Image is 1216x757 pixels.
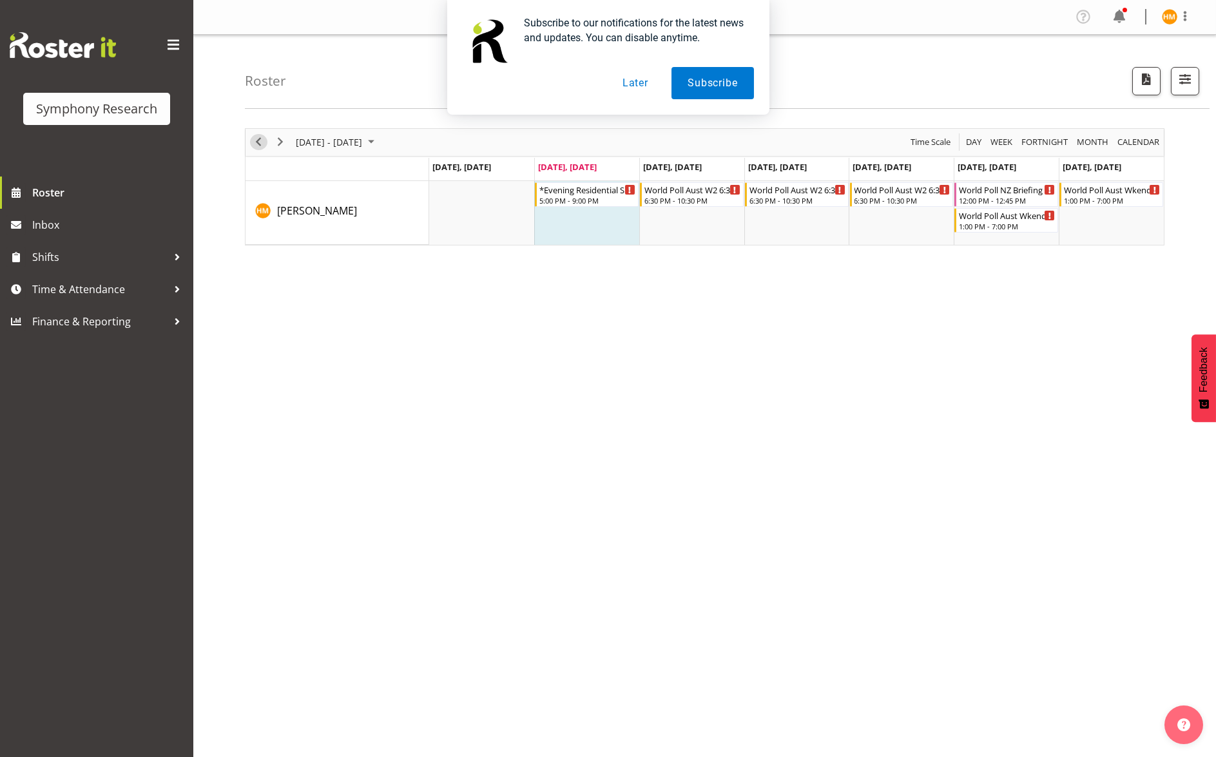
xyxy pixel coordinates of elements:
[749,183,845,196] div: World Poll Aust W2 6:30pm~10:30pm
[32,247,168,267] span: Shifts
[745,182,849,207] div: Henry Moors"s event - World Poll Aust W2 6:30pm~10:30pm Begin From Thursday, August 14, 2025 at 6...
[959,183,1055,196] div: World Poll NZ Briefing Weekend
[671,67,753,99] button: Subscribe
[432,161,491,173] span: [DATE], [DATE]
[989,134,1015,150] button: Timeline Week
[463,15,514,67] img: notification icon
[32,280,168,299] span: Time & Attendance
[989,134,1014,150] span: Week
[749,195,845,206] div: 6:30 PM - 10:30 PM
[1020,134,1069,150] span: Fortnight
[965,134,983,150] span: Day
[277,204,357,218] span: [PERSON_NAME]
[643,161,702,173] span: [DATE], [DATE]
[1064,195,1160,206] div: 1:00 PM - 7:00 PM
[850,182,954,207] div: Henry Moors"s event - World Poll Aust W2 6:30pm~10:30pm Begin From Friday, August 15, 2025 at 6:3...
[964,134,984,150] button: Timeline Day
[959,209,1055,222] div: World Poll Aust Wkend
[247,129,269,156] div: previous period
[959,195,1055,206] div: 12:00 PM - 12:45 PM
[294,134,363,150] span: [DATE] - [DATE]
[538,161,597,173] span: [DATE], [DATE]
[1075,134,1111,150] button: Timeline Month
[1063,161,1121,173] span: [DATE], [DATE]
[606,67,664,99] button: Later
[909,134,953,150] button: Time Scale
[246,181,429,245] td: Henry Moors resource
[32,215,187,235] span: Inbox
[1198,347,1210,392] span: Feedback
[277,203,357,218] a: [PERSON_NAME]
[1019,134,1070,150] button: Fortnight
[958,161,1016,173] span: [DATE], [DATE]
[1059,182,1163,207] div: Henry Moors"s event - World Poll Aust Wkend Begin From Sunday, August 17, 2025 at 1:00:00 PM GMT+...
[539,183,635,196] div: *Evening Residential Shift 5-9pm
[954,182,1058,207] div: Henry Moors"s event - World Poll NZ Briefing Weekend Begin From Saturday, August 16, 2025 at 12:0...
[853,161,911,173] span: [DATE], [DATE]
[1116,134,1161,150] span: calendar
[250,134,267,150] button: Previous
[748,161,807,173] span: [DATE], [DATE]
[909,134,952,150] span: Time Scale
[954,208,1058,233] div: Henry Moors"s event - World Poll Aust Wkend Begin From Saturday, August 16, 2025 at 1:00:00 PM GM...
[644,195,740,206] div: 6:30 PM - 10:30 PM
[1177,718,1190,731] img: help-xxl-2.png
[854,195,951,206] div: 6:30 PM - 10:30 PM
[1064,183,1160,196] div: World Poll Aust Wkend
[514,15,754,45] div: Subscribe to our notifications for the latest news and updates. You can disable anytime.
[32,183,187,202] span: Roster
[429,181,1164,245] table: Timeline Week of August 12, 2025
[272,134,289,150] button: Next
[854,183,951,196] div: World Poll Aust W2 6:30pm~10:30pm
[245,128,1164,245] div: Timeline Week of August 12, 2025
[294,134,380,150] button: August 2025
[1192,334,1216,422] button: Feedback - Show survey
[1076,134,1110,150] span: Month
[640,182,744,207] div: Henry Moors"s event - World Poll Aust W2 6:30pm~10:30pm Begin From Wednesday, August 13, 2025 at ...
[959,221,1055,231] div: 1:00 PM - 7:00 PM
[535,182,639,207] div: Henry Moors"s event - *Evening Residential Shift 5-9pm Begin From Tuesday, August 12, 2025 at 5:0...
[291,129,382,156] div: August 11 - 17, 2025
[269,129,291,156] div: next period
[1115,134,1162,150] button: Month
[539,195,635,206] div: 5:00 PM - 9:00 PM
[644,183,740,196] div: World Poll Aust W2 6:30pm~10:30pm
[32,312,168,331] span: Finance & Reporting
